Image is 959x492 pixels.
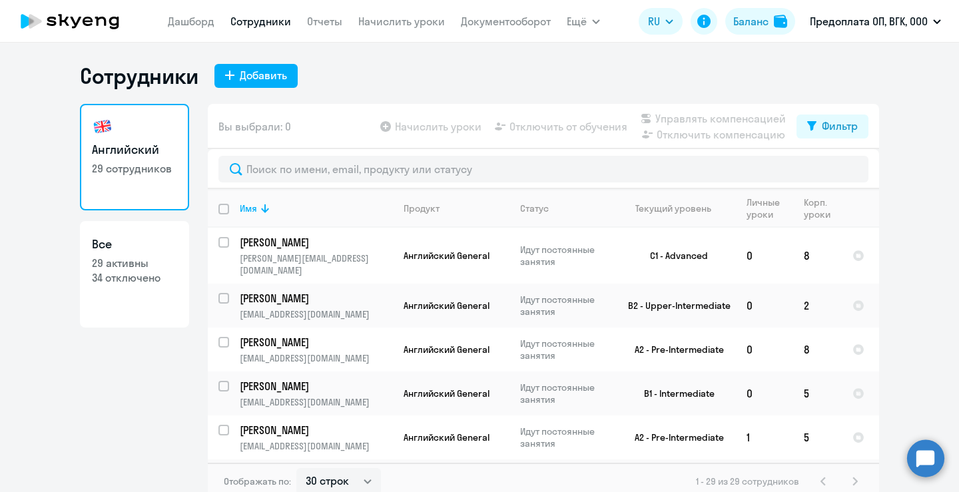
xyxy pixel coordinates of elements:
p: Идут постоянные занятия [520,338,611,362]
td: 8 [793,328,842,371]
h3: Английский [92,141,177,158]
img: english [92,116,113,137]
div: Баланс [733,13,769,29]
a: Сотрудники [230,15,291,28]
p: [PERSON_NAME] [240,423,390,437]
p: [PERSON_NAME] [240,291,390,306]
td: B2 - Upper-Intermediate [612,284,736,328]
p: [EMAIL_ADDRESS][DOMAIN_NAME] [240,352,392,364]
button: Фильтр [797,115,868,138]
p: [EMAIL_ADDRESS][DOMAIN_NAME] [240,440,392,452]
input: Поиск по имени, email, продукту или статусу [218,156,868,182]
td: A2 - Pre-Intermediate [612,328,736,371]
span: Английский General [404,250,489,262]
p: [PERSON_NAME] [240,379,390,393]
div: Текущий уровень [623,202,735,214]
p: Идут постоянные занятия [520,244,611,268]
p: 29 сотрудников [92,161,177,176]
span: RU [648,13,660,29]
span: Английский General [404,344,489,356]
p: Идут постоянные занятия [520,425,611,449]
p: 34 отключено [92,270,177,285]
div: Добавить [240,67,287,83]
h1: Сотрудники [80,63,198,89]
a: Дашборд [168,15,214,28]
td: 5 [793,371,842,415]
a: Отчеты [307,15,342,28]
span: Английский General [404,387,489,399]
div: Статус [520,202,611,214]
button: Балансbalance [725,8,795,35]
div: Статус [520,202,549,214]
td: C1 - Advanced [612,228,736,284]
button: Ещё [567,8,600,35]
a: Начислить уроки [358,15,445,28]
a: [PERSON_NAME] [240,235,392,250]
p: Идут постоянные занятия [520,381,611,405]
td: 0 [736,371,793,415]
p: [PERSON_NAME] [240,235,390,250]
h3: Все [92,236,177,253]
span: Английский General [404,431,489,443]
p: [EMAIL_ADDRESS][DOMAIN_NAME] [240,308,392,320]
a: [PERSON_NAME] [240,335,392,350]
p: [PERSON_NAME][EMAIL_ADDRESS][DOMAIN_NAME] [240,252,392,276]
td: 0 [736,228,793,284]
td: 1 [736,415,793,459]
div: Текущий уровень [635,202,711,214]
div: Продукт [404,202,509,214]
span: Ещё [567,13,587,29]
a: [PERSON_NAME] [240,379,392,393]
span: 1 - 29 из 29 сотрудников [696,475,799,487]
div: Продукт [404,202,440,214]
button: Предоплата ОП, ВГК, ООО [803,5,948,37]
td: 0 [736,284,793,328]
a: [PERSON_NAME] [240,291,392,306]
div: Корп. уроки [804,196,832,220]
td: 0 [736,328,793,371]
td: A2 - Pre-Intermediate [612,415,736,459]
div: Личные уроки [747,196,793,220]
div: Личные уроки [747,196,784,220]
a: [PERSON_NAME] [240,423,392,437]
td: 5 [793,415,842,459]
a: Все29 активны34 отключено [80,221,189,328]
p: Идут постоянные занятия [520,294,611,318]
button: RU [639,8,683,35]
span: Английский General [404,300,489,312]
p: [EMAIL_ADDRESS][DOMAIN_NAME] [240,396,392,408]
td: B1 - Intermediate [612,371,736,415]
span: Отображать по: [224,475,291,487]
div: Имя [240,202,392,214]
span: Вы выбрали: 0 [218,119,291,134]
div: Имя [240,202,257,214]
p: 29 активны [92,256,177,270]
a: Документооборот [461,15,551,28]
img: balance [774,15,787,28]
p: Предоплата ОП, ВГК, ООО [810,13,928,29]
div: Фильтр [822,118,858,134]
td: 2 [793,284,842,328]
td: 8 [793,228,842,284]
div: Корп. уроки [804,196,841,220]
a: Английский29 сотрудников [80,104,189,210]
p: [PERSON_NAME] [240,335,390,350]
button: Добавить [214,64,298,88]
